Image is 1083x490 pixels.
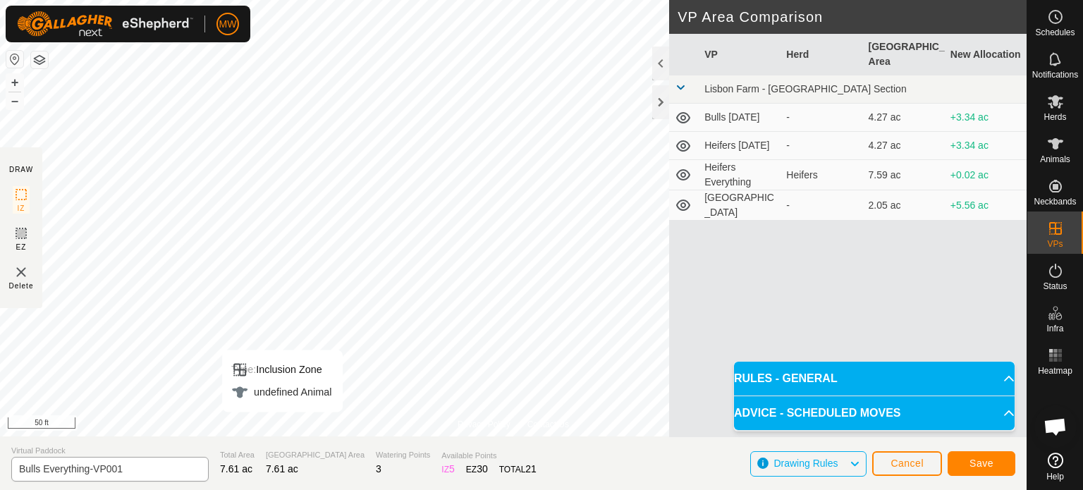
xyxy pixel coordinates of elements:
[449,463,455,474] span: 5
[704,83,907,94] span: Lisbon Farm - [GEOGRAPHIC_DATA] Section
[231,361,331,378] div: Inclusion Zone
[499,462,537,477] div: TOTAL
[699,34,781,75] th: VP
[863,34,945,75] th: [GEOGRAPHIC_DATA] Area
[18,203,25,214] span: IZ
[266,449,365,461] span: [GEOGRAPHIC_DATA] Area
[1047,240,1063,248] span: VPs
[863,132,945,160] td: 4.27 ac
[699,132,781,160] td: Heifers [DATE]
[231,384,331,400] div: undefined Animal
[945,190,1027,221] td: +5.56 ac
[699,104,781,132] td: Bulls [DATE]
[891,458,924,469] span: Cancel
[220,463,252,474] span: 7.61 ac
[945,104,1027,132] td: +3.34 ac
[945,34,1027,75] th: New Allocation
[16,242,27,252] span: EZ
[786,198,857,213] div: -
[969,458,993,469] span: Save
[734,362,1015,396] p-accordion-header: RULES - GENERAL
[1034,405,1077,448] div: Open chat
[863,104,945,132] td: 4.27 ac
[1032,71,1078,79] span: Notifications
[781,34,862,75] th: Herd
[734,405,900,422] span: ADVICE - SCHEDULED MOVES
[477,463,488,474] span: 30
[1044,113,1066,121] span: Herds
[1046,324,1063,333] span: Infra
[11,445,209,457] span: Virtual Paddock
[9,281,34,291] span: Delete
[1046,472,1064,481] span: Help
[786,168,857,183] div: Heifers
[1043,282,1067,290] span: Status
[376,449,430,461] span: Watering Points
[458,418,510,431] a: Privacy Policy
[376,463,381,474] span: 3
[441,462,454,477] div: IZ
[466,462,488,477] div: EZ
[734,396,1015,430] p-accordion-header: ADVICE - SCHEDULED MOVES
[1040,155,1070,164] span: Animals
[786,110,857,125] div: -
[220,449,255,461] span: Total Area
[219,17,237,32] span: MW
[527,418,569,431] a: Contact Us
[1035,28,1075,37] span: Schedules
[6,51,23,68] button: Reset Map
[699,160,781,190] td: Heifers Everything
[786,138,857,153] div: -
[31,51,48,68] button: Map Layers
[1027,447,1083,486] a: Help
[945,160,1027,190] td: +0.02 ac
[678,8,1027,25] h2: VP Area Comparison
[13,264,30,281] img: VP
[863,160,945,190] td: 7.59 ac
[773,458,838,469] span: Drawing Rules
[6,74,23,91] button: +
[699,190,781,221] td: [GEOGRAPHIC_DATA]
[945,132,1027,160] td: +3.34 ac
[734,370,838,387] span: RULES - GENERAL
[441,450,537,462] span: Available Points
[525,463,537,474] span: 21
[1038,367,1072,375] span: Heatmap
[863,190,945,221] td: 2.05 ac
[1034,197,1076,206] span: Neckbands
[948,451,1015,476] button: Save
[872,451,942,476] button: Cancel
[266,463,298,474] span: 7.61 ac
[6,92,23,109] button: –
[17,11,193,37] img: Gallagher Logo
[9,164,33,175] div: DRAW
